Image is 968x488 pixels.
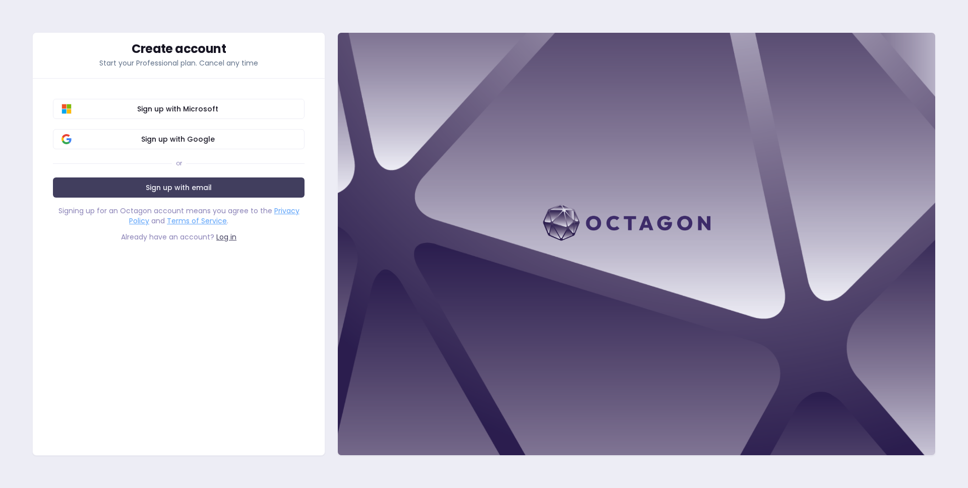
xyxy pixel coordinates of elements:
[53,232,305,242] div: Already have an account?
[59,104,296,114] span: Sign up with Microsoft
[53,58,305,68] p: Start your Professional plan. Cancel any time
[53,177,305,198] a: Sign up with email
[53,43,305,55] div: Create account
[176,159,182,167] div: or
[129,206,299,226] a: Privacy Policy
[216,232,236,242] a: Log in
[53,129,305,149] button: Sign up with Google
[59,134,296,144] span: Sign up with Google
[53,206,305,226] div: Signing up for an Octagon account means you agree to the and .
[53,99,305,119] button: Sign up with Microsoft
[167,216,227,226] a: Terms of Service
